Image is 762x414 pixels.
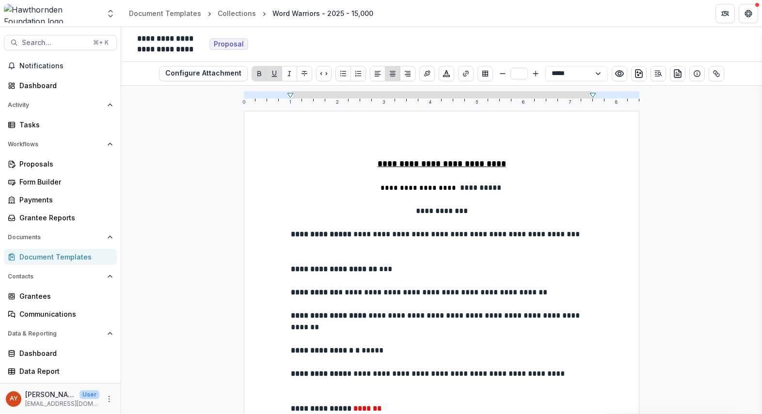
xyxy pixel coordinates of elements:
button: Align Right [400,66,415,81]
button: Bullet List [335,66,351,81]
button: Get Help [739,4,758,23]
button: preview-proposal-pdf [670,66,685,81]
button: Strike [297,66,312,81]
button: Align Center [385,66,400,81]
a: Communications [4,306,117,322]
button: Ordered List [350,66,366,81]
button: Insert Signature [419,66,435,81]
a: Tasks [4,117,117,133]
button: Open Activity [4,97,117,113]
a: Proposals [4,156,117,172]
div: Word Warriors - 2025 - 15,000 [272,8,373,18]
div: Grantee Reports [19,213,109,223]
button: download-word [631,66,647,81]
button: Choose font color [439,66,454,81]
button: Insert Table [477,66,493,81]
a: Grantee Reports [4,210,117,226]
nav: breadcrumb [125,6,377,20]
a: Collections [214,6,260,20]
a: Data Report [4,363,117,379]
div: Payments [19,195,109,205]
button: Open entity switcher [104,4,117,23]
button: Open Documents [4,230,117,245]
button: Create link [458,66,474,81]
button: Open Editor Sidebar [651,66,666,81]
button: Open Workflows [4,137,117,152]
p: [PERSON_NAME] [25,389,76,399]
a: Document Templates [4,249,117,265]
a: Document Templates [125,6,205,20]
span: Search... [22,39,87,47]
a: Form Builder [4,174,117,190]
div: Communications [19,309,109,319]
button: Show details [689,66,705,81]
div: Data Report [19,366,109,376]
button: Open Data & Reporting [4,326,117,341]
button: Configure Attachment [159,66,248,81]
span: Proposal [214,40,244,48]
div: Grantees [19,291,109,301]
button: More [103,393,115,405]
div: Dashboard [19,80,109,91]
button: Italicize [282,66,297,81]
div: Tasks [19,120,109,130]
div: Proposals [19,159,109,169]
button: Open Contacts [4,269,117,284]
div: ⌘ + K [91,37,111,48]
a: Payments [4,192,117,208]
button: Bold [252,66,267,81]
button: Align Left [370,66,385,81]
a: Dashboard [4,77,117,93]
a: Grantees [4,288,117,304]
button: Show related entities [709,66,724,81]
span: Activity [8,102,103,108]
p: User [79,390,99,399]
span: Workflows [8,141,103,148]
button: Partners [715,4,735,23]
span: Documents [8,234,103,241]
img: Hawthornden Foundation logo [4,4,100,23]
div: Andreas Yuíza [10,396,18,402]
span: Notifications [19,62,113,70]
button: Smaller [497,68,508,79]
div: Document Templates [129,8,201,18]
a: Dashboard [4,345,117,361]
button: Notifications [4,58,117,74]
div: Collections [218,8,256,18]
button: Underline [267,66,282,81]
div: Form Builder [19,177,109,187]
p: [EMAIL_ADDRESS][DOMAIN_NAME] [25,399,99,408]
div: Document Templates [19,252,109,262]
button: Bigger [530,68,541,79]
span: Data & Reporting [8,330,103,337]
button: Preview preview-doc.pdf [612,66,627,81]
button: Code [316,66,332,81]
button: Search... [4,35,117,50]
span: Contacts [8,273,103,280]
div: Dashboard [19,348,109,358]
